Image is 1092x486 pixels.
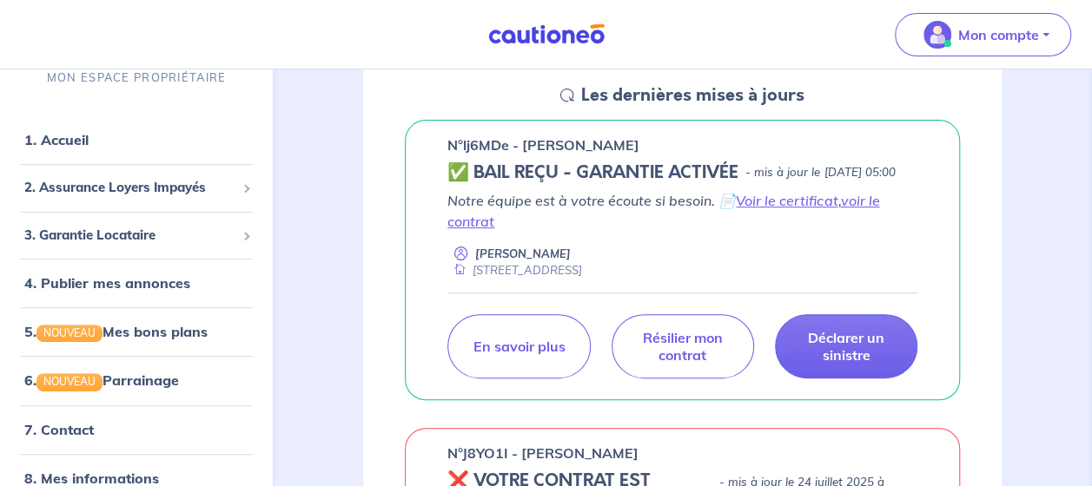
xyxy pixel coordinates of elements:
p: n°J8YO1I - [PERSON_NAME] [447,443,639,463]
div: 5.NOUVEAUMes bons plans [7,314,266,349]
h5: Les dernières mises à jours [581,85,804,106]
a: En savoir plus [447,314,590,378]
p: MON ESPACE PROPRIÉTAIRE [47,69,226,86]
div: 4. Publier mes annonces [7,266,266,300]
a: 1. Accueil [24,131,89,148]
a: Voir le certificat [736,192,837,209]
span: 2. Assurance Loyers Impayés [24,178,235,198]
div: 6.NOUVEAUParrainage [7,363,266,397]
div: 2. Assurance Loyers Impayés [7,171,266,205]
a: Résilier mon contrat [612,314,754,378]
img: illu_account_valid_menu.svg [923,21,951,49]
h5: ✅ BAIL REÇU - GARANTIE ACTIVÉE [447,162,738,183]
p: [PERSON_NAME] [475,246,571,262]
a: 5.NOUVEAUMes bons plans [24,323,208,340]
button: illu_account_valid_menu.svgMon compte [895,13,1071,56]
div: state: CONTRACT-VALIDATED, Context: NEW,MAYBE-CERTIFICATE,ALONE,LESSOR-DOCUMENTS [447,162,917,183]
div: [STREET_ADDRESS] [447,262,582,279]
div: 7. Contact [7,412,266,447]
p: En savoir plus [473,338,565,355]
p: Notre équipe est à votre écoute si besoin. 📄 , [447,190,917,232]
div: 3. Garantie Locataire [7,219,266,253]
a: 7. Contact [24,421,94,438]
p: n°lj6MDe - [PERSON_NAME] [447,135,639,155]
div: 1. Accueil [7,122,266,157]
a: 4. Publier mes annonces [24,274,190,292]
a: Déclarer un sinistre [775,314,917,378]
a: 6.NOUVEAUParrainage [24,371,179,389]
p: Mon compte [958,24,1039,45]
p: Déclarer un sinistre [797,329,896,364]
img: Cautioneo [481,23,612,45]
span: 3. Garantie Locataire [24,226,235,246]
p: - mis à jour le [DATE] 05:00 [745,164,895,181]
a: voir le contrat [447,192,879,230]
p: Résilier mon contrat [633,329,732,364]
